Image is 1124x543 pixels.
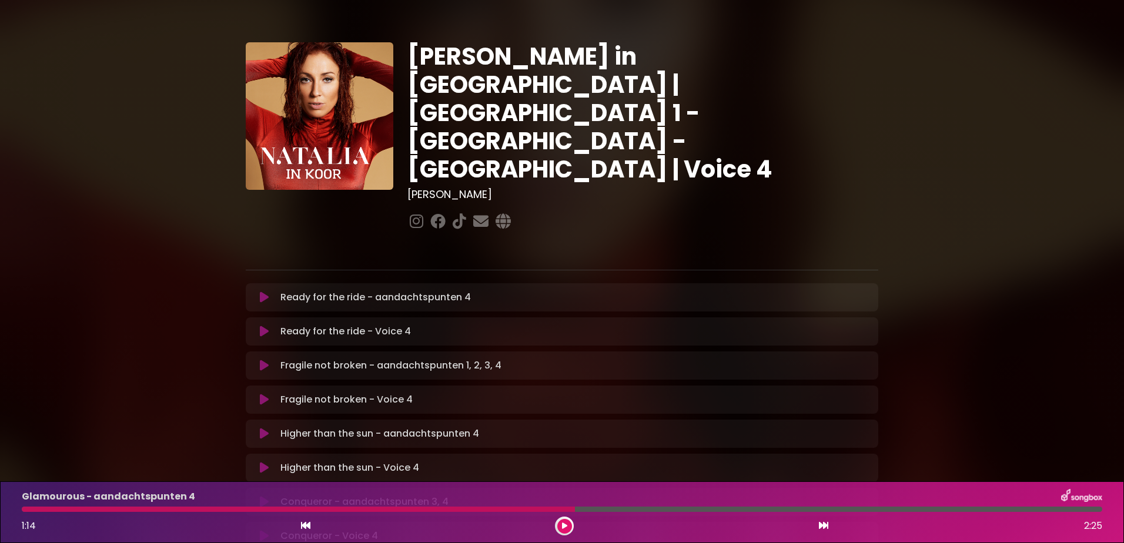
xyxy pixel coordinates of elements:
img: songbox-logo-white.png [1061,489,1102,504]
p: Higher than the sun - aandachtspunten 4 [280,427,479,441]
p: Ready for the ride - aandachtspunten 4 [280,290,471,304]
p: Higher than the sun - Voice 4 [280,461,419,475]
span: 1:14 [22,519,36,532]
p: Ready for the ride - Voice 4 [280,324,411,338]
img: YTVS25JmS9CLUqXqkEhs [246,42,393,190]
h3: [PERSON_NAME] [407,188,878,201]
p: Glamourous - aandachtspunten 4 [22,490,195,504]
p: Fragile not broken - Voice 4 [280,393,413,407]
span: 2:25 [1084,519,1102,533]
p: Fragile not broken - aandachtspunten 1, 2, 3, 4 [280,358,501,373]
h1: [PERSON_NAME] in [GEOGRAPHIC_DATA] | [GEOGRAPHIC_DATA] 1 - [GEOGRAPHIC_DATA] - [GEOGRAPHIC_DATA] ... [407,42,878,183]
